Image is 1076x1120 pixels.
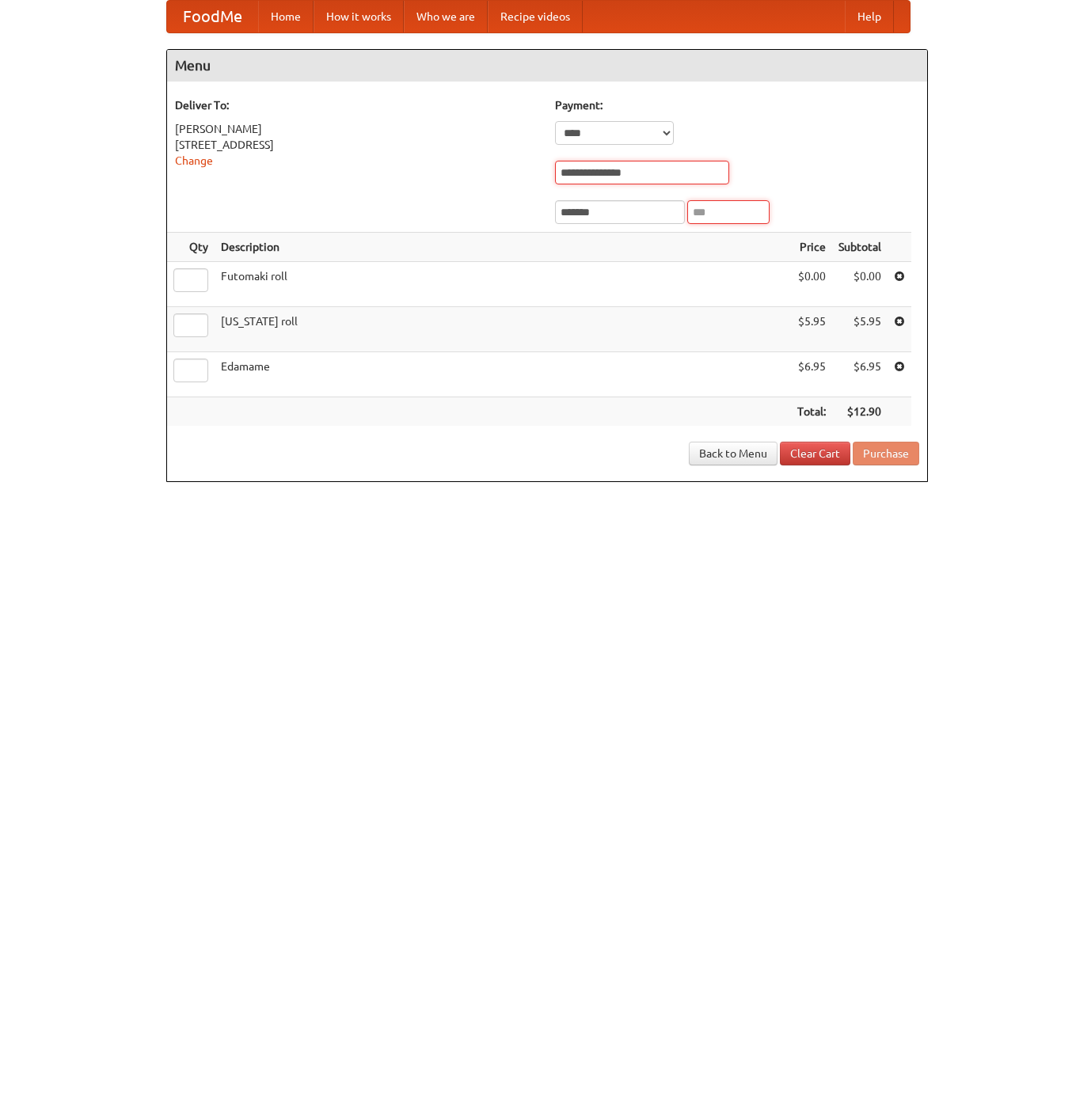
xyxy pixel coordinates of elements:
th: Description [215,233,791,262]
h5: Deliver To: [175,97,539,113]
a: Clear Cart [780,442,850,465]
a: Help [845,1,894,32]
div: [STREET_ADDRESS] [175,137,539,153]
td: Futomaki roll [215,262,791,307]
a: Back to Menu [689,442,778,465]
h5: Payment: [555,97,919,113]
td: $6.95 [832,352,888,397]
a: Who we are [404,1,488,32]
div: [PERSON_NAME] [175,121,539,137]
button: Purchase [853,442,919,465]
th: Price [791,233,832,262]
td: $5.95 [832,307,888,352]
th: Total: [791,397,832,427]
a: How it works [314,1,404,32]
h4: Menu [167,50,927,82]
th: $12.90 [832,397,888,427]
a: FoodMe [167,1,258,32]
td: $0.00 [832,262,888,307]
td: [US_STATE] roll [215,307,791,352]
th: Qty [167,233,215,262]
a: Home [258,1,314,32]
a: Recipe videos [488,1,583,32]
td: $6.95 [791,352,832,397]
th: Subtotal [832,233,888,262]
a: Change [175,154,213,167]
td: Edamame [215,352,791,397]
td: $5.95 [791,307,832,352]
td: $0.00 [791,262,832,307]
